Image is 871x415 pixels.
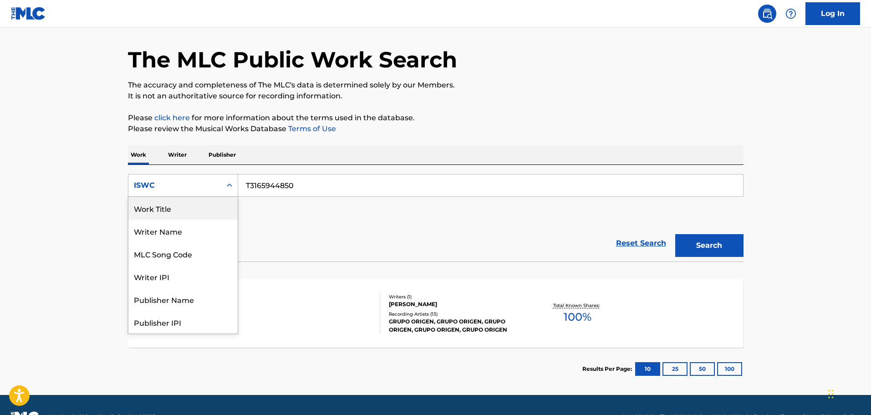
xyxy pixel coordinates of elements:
[758,5,776,23] a: Public Search
[128,311,238,333] div: Publisher IPI
[389,293,526,300] div: Writers ( 1 )
[675,234,744,257] button: Search
[611,233,671,253] a: Reset Search
[785,8,796,19] img: help
[286,124,336,133] a: Terms of Use
[128,174,744,261] form: Search Form
[128,220,238,242] div: Writer Name
[782,5,800,23] div: Help
[128,113,744,123] p: Please for more information about the terms used in the database.
[553,302,602,309] p: Total Known Shares:
[828,380,834,408] div: Drag
[825,371,871,415] iframe: Chat Widget
[128,265,238,288] div: Writer IPI
[717,362,742,376] button: 100
[154,113,190,122] a: click here
[635,362,660,376] button: 10
[128,197,238,220] div: Work Title
[662,362,688,376] button: 25
[128,288,238,311] div: Publisher Name
[128,46,457,73] h1: The MLC Public Work Search
[805,2,860,25] a: Log In
[128,145,149,164] p: Work
[128,242,238,265] div: MLC Song Code
[165,145,189,164] p: Writer
[564,309,591,325] span: 100 %
[11,7,46,20] img: MLC Logo
[389,311,526,318] div: Recording Artists ( 13 )
[582,365,634,373] p: Results Per Page:
[128,91,744,102] p: It is not an authoritative source for recording information.
[128,80,744,91] p: The accuracy and completeness of The MLC's data is determined solely by our Members.
[128,123,744,134] p: Please review the Musical Works Database
[690,362,715,376] button: 50
[206,145,239,164] p: Publisher
[762,8,773,19] img: search
[134,180,216,191] div: ISWC
[128,279,744,348] a: ENTRE LAS SOMBRASMLC Song Code:EQ4HQXISWC:T3165944850Writers (1)[PERSON_NAME]Recording Artists (1...
[389,300,526,308] div: [PERSON_NAME]
[389,318,526,334] div: GRUPO ORIGEN, GRUPO ORIGEN, GRUPO ORIGEN, GRUPO ORIGEN, GRUPO ORIGEN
